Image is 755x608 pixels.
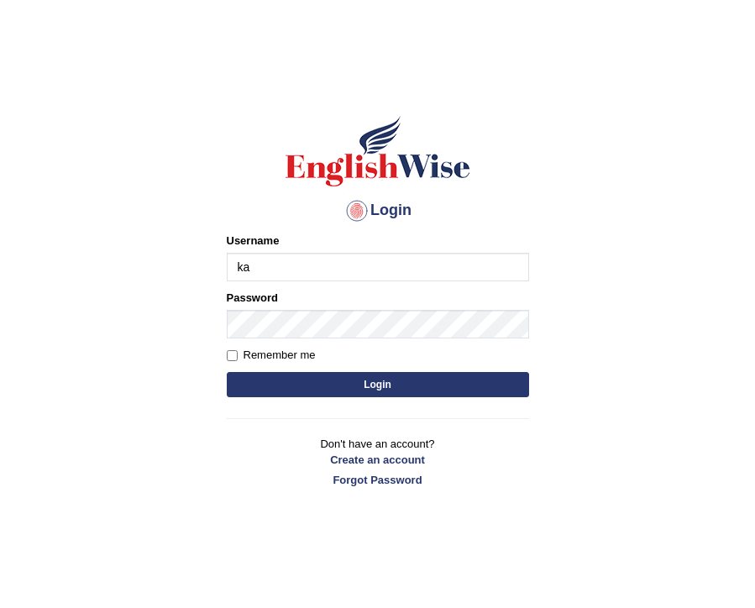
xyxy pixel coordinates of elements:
[227,472,529,488] a: Forgot Password
[227,197,529,224] h4: Login
[227,347,316,364] label: Remember me
[282,113,474,189] img: Logo of English Wise sign in for intelligent practice with AI
[227,372,529,397] button: Login
[227,350,238,361] input: Remember me
[227,436,529,488] p: Don't have an account?
[227,452,529,468] a: Create an account
[227,233,280,249] label: Username
[227,290,278,306] label: Password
